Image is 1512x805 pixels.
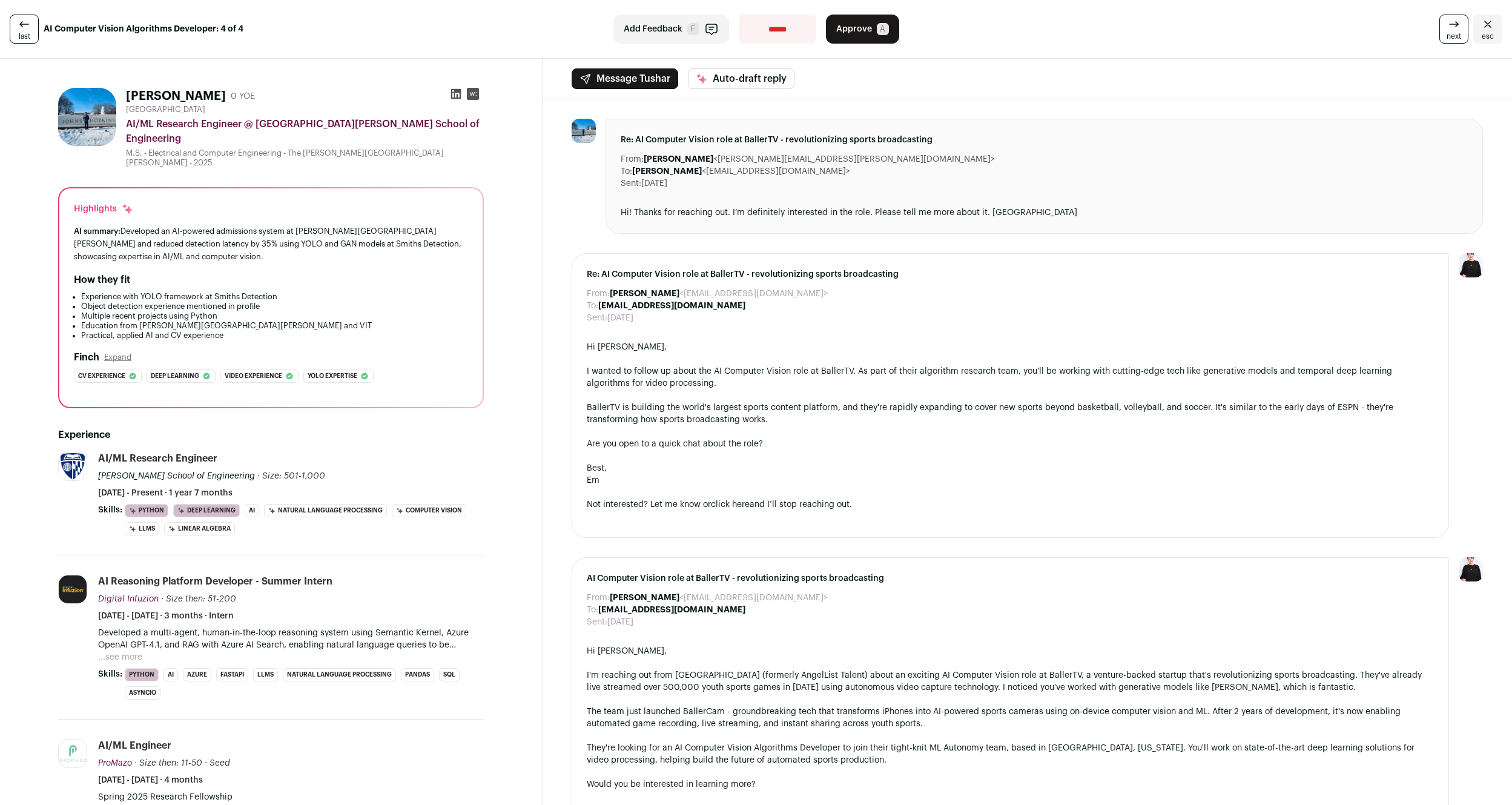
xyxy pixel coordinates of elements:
dd: <[EMAIL_ADDRESS][DOMAIN_NAME]> [610,592,828,604]
button: Message Tushar [572,68,678,89]
div: AI/ML Research Engineer @ [GEOGRAPHIC_DATA][PERSON_NAME] School of Engineering [126,117,484,146]
li: LLMs [253,668,278,681]
div: Highlights [74,203,134,215]
h2: Finch [74,350,99,365]
span: [GEOGRAPHIC_DATA] [126,105,205,114]
div: Em [587,474,1434,486]
span: Skills: [98,668,122,680]
dt: To: [587,604,598,616]
b: [PERSON_NAME] [610,594,679,602]
li: Computer Vision [392,504,466,517]
li: AI [163,668,178,681]
li: Pandas [401,668,434,681]
div: AI/ML Research Engineer [98,452,217,465]
dt: From: [621,153,644,165]
dd: [DATE] [607,312,633,324]
dt: Sent: [621,177,641,190]
span: [PERSON_NAME] School of Engineering [98,472,255,480]
div: Not interested? Let me know or and I’ll stop reaching out. [587,499,1434,511]
div: AI Reasoning Platform Developer - Summer Intern [98,575,332,588]
a: Close [1473,15,1502,44]
b: [PERSON_NAME] [632,167,702,176]
li: Deep Learning [173,504,240,517]
div: Hi [PERSON_NAME], [587,645,1434,657]
img: 09b9e8b46e21b3e5b3ccb84c4bba88c7bba9de0ecebc0aaca70d75ae12a9fdfc.jpg [572,119,596,143]
span: [DATE] - [DATE] · 4 months [98,774,203,786]
span: Approve [836,23,872,35]
h2: Experience [58,428,484,442]
b: [PERSON_NAME] [610,290,679,298]
div: I wanted to follow up about the AI Computer Vision role at BallerTV. As part of their algorithm r... [587,365,1434,389]
dd: <[EMAIL_ADDRESS][DOMAIN_NAME]> [610,288,828,300]
div: Hi [PERSON_NAME], [587,341,1434,353]
h2: How they fit [74,273,130,287]
div: Developed an AI-powered admissions system at [PERSON_NAME][GEOGRAPHIC_DATA][PERSON_NAME] and redu... [74,225,468,263]
dd: [DATE] [641,177,667,190]
span: · Size then: 51-200 [161,595,236,603]
li: Experience with YOLO framework at Smiths Detection [81,292,468,302]
li: Education from [PERSON_NAME][GEOGRAPHIC_DATA][PERSON_NAME] and VIT [81,321,468,331]
span: AI summary: [74,227,120,235]
dd: [DATE] [607,616,633,628]
h1: [PERSON_NAME] [126,88,226,105]
li: Python [125,504,168,517]
dt: From: [587,592,610,604]
span: [DATE] - [DATE] · 3 months · Intern [98,610,234,622]
span: esc [1482,31,1494,41]
span: Cv experience [78,370,125,382]
span: · Size: 501-1,000 [257,472,325,480]
span: Digital Infuzion [98,595,159,603]
li: Object detection experience mentioned in profile [81,302,468,311]
dt: To: [587,300,598,312]
div: Best, [587,462,1434,474]
div: M.S. - Electrical and Computer Engineering - The [PERSON_NAME][GEOGRAPHIC_DATA][PERSON_NAME] - 2025 [126,148,484,168]
div: I'm reaching out from [GEOGRAPHIC_DATA] (formerly AngelList Talent) about an exciting AI Computer... [587,669,1434,694]
p: Developed a multi-agent, human-in-the-loop reasoning system using Semantic Kernel, Azure OpenAI G... [98,627,484,651]
span: Skills: [98,504,122,516]
span: last [19,31,30,41]
button: Approve A [826,15,899,44]
div: AI/ML Engineer [98,739,171,752]
img: 07d86085b005a8bf912a6def00ed0273973e48eacc058541df30853dee39dbac.png [59,745,87,762]
dd: <[PERSON_NAME][EMAIL_ADDRESS][PERSON_NAME][DOMAIN_NAME]> [644,153,995,165]
div: Hi! Thanks for reaching out. I’m definitely interested in the role. Please tell me more about it.... [621,207,1468,219]
b: [PERSON_NAME] [644,155,713,164]
dt: From: [587,288,610,300]
dt: To: [621,165,632,177]
span: · Size then: 11-50 [134,759,202,767]
span: Seed [210,759,230,767]
li: FastAPI [216,668,248,681]
li: Natural Language Processing [283,668,396,681]
div: BallerTV is building the world's largest sports content platform, and they're rapidly expanding t... [587,402,1434,426]
button: ...see more [98,651,142,663]
li: AI [245,504,259,517]
p: Spring 2025 Research Fellowship [98,791,484,803]
li: Multiple recent projects using Python [81,311,468,321]
div: Are you open to a quick chat about the role? [587,438,1434,450]
img: 9240684-medium_jpg [1459,557,1483,581]
span: [DATE] - Present · 1 year 7 months [98,487,233,499]
button: Expand [104,353,131,362]
div: Would you be interested in learning more? [587,778,1434,790]
dt: Sent: [587,312,607,324]
span: Yolo expertise [308,370,357,382]
li: Practical, applied AI and CV experience [81,331,468,340]
img: 9240684-medium_jpg [1459,253,1483,277]
div: They're looking for an AI Computer Vision Algorithms Developer to join their tight-knit ML Autono... [587,742,1434,766]
li: Python [125,668,159,681]
span: Re: AI Computer Vision role at BallerTV - revolutionizing sports broadcasting [621,134,1468,146]
div: 0 YOE [231,90,255,102]
button: Add Feedback F [613,15,729,44]
span: A [877,23,889,35]
li: Natural Language Processing [264,504,387,517]
a: next [1439,15,1468,44]
b: [EMAIL_ADDRESS][DOMAIN_NAME] [598,606,745,614]
img: 09b9e8b46e21b3e5b3ccb84c4bba88c7bba9de0ecebc0aaca70d75ae12a9fdfc.jpg [58,88,116,146]
span: · [205,757,207,769]
span: F [687,23,699,35]
li: asyncio [125,686,160,700]
span: AI Computer Vision role at BallerTV - revolutionizing sports broadcasting [587,572,1434,585]
span: Add Feedback [624,23,682,35]
button: Auto-draft reply [688,68,794,89]
a: click here [711,500,750,509]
